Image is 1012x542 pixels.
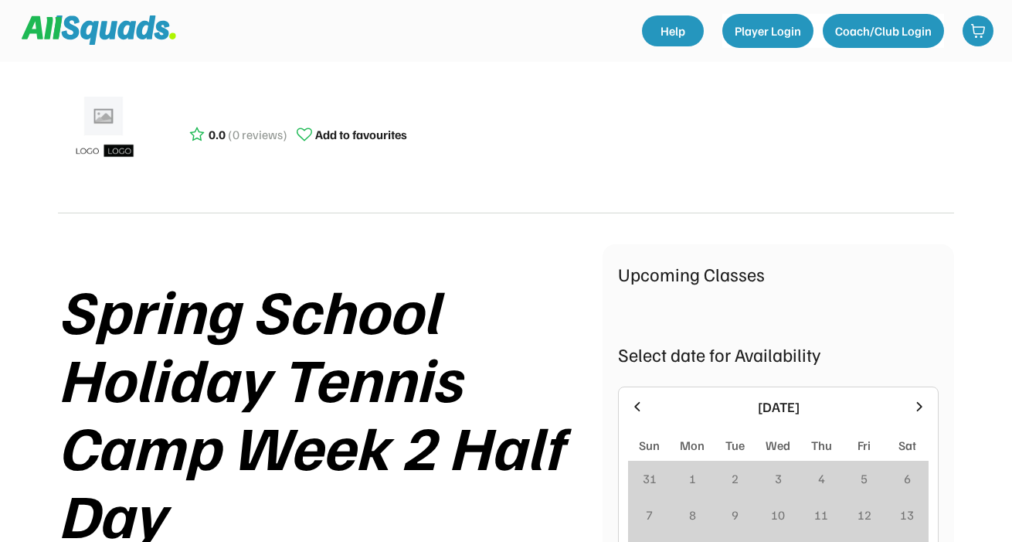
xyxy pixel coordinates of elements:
[900,506,914,524] div: 13
[732,469,739,488] div: 2
[771,506,785,524] div: 10
[970,23,986,39] img: shopping-cart-01%20%281%29.svg
[646,506,653,524] div: 7
[643,469,657,488] div: 31
[680,436,705,455] div: Mon
[766,436,790,455] div: Wed
[823,14,944,48] button: Coach/Club Login
[228,125,287,144] div: (0 reviews)
[639,436,660,455] div: Sun
[811,436,832,455] div: Thu
[209,125,226,144] div: 0.0
[857,436,871,455] div: Fri
[722,14,813,48] button: Player Login
[689,506,696,524] div: 8
[904,469,911,488] div: 6
[642,15,704,46] a: Help
[618,260,939,288] div: Upcoming Classes
[861,469,868,488] div: 5
[618,340,939,368] div: Select date for Availability
[775,469,782,488] div: 3
[725,436,745,455] div: Tue
[654,397,902,418] div: [DATE]
[818,469,825,488] div: 4
[732,506,739,524] div: 9
[22,15,176,45] img: Squad%20Logo.svg
[315,125,407,144] div: Add to favourites
[66,91,143,169] img: ui-kit-placeholders-product-5_1200x.webp
[689,469,696,488] div: 1
[898,436,916,455] div: Sat
[857,506,871,524] div: 12
[814,506,828,524] div: 11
